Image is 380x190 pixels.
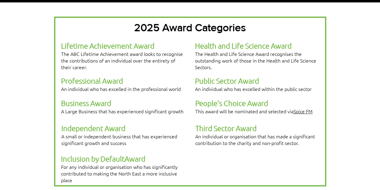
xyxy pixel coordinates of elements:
span: The ABC Lifetime Achievement award looks to recognise the contributions of an individual over the... [61,50,183,70]
span: Health and Life Science Award [195,41,292,50]
span: People's Choice Award [195,98,268,108]
a: Spice FM [294,108,313,114]
span: Business Award [61,98,111,108]
span: Professional Award [61,76,123,85]
span: 2025 Award Categories [134,22,246,33]
span: A small or independent business that has experienced significant growth and success [61,133,177,146]
span: Public Sector Award [195,76,259,85]
span: An individual or organisation that has made a significant contribution to the charity and non-pro... [195,133,315,146]
span: A Large Business that has experienced significant growth [61,108,184,114]
span: An individual who has excelled within the public sector [195,85,312,92]
span: This award will be nominated and selected via [195,108,313,114]
span: Third Sector Award [195,124,257,133]
span: Independent Award [61,124,125,133]
span: An individual who has excelled in the professional world [61,85,181,92]
span: efault [106,154,125,163]
span: Inclusion by D [61,154,106,163]
span: Award [125,154,145,163]
span: For any individual or organisation who has significantly contributed to making the North East a m... [61,163,178,183]
span: Lifetime Achievement Award [61,41,154,50]
span: The Health and Life Science Award recognises the outstanding work of those in the Health and Life... [195,50,316,70]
